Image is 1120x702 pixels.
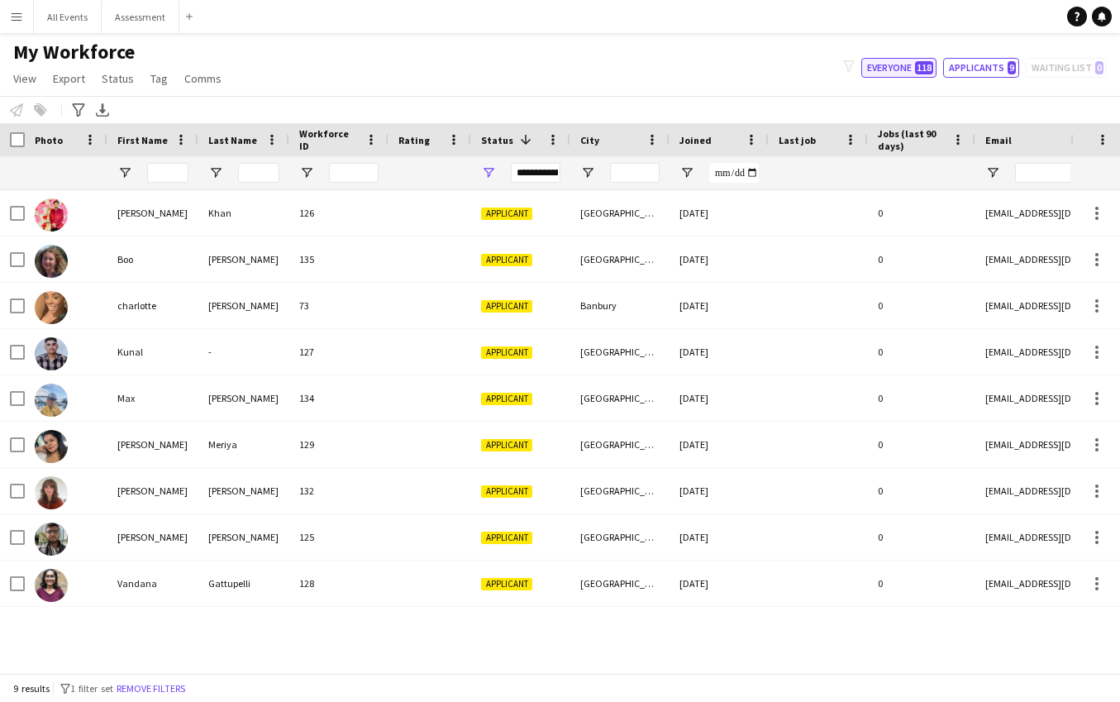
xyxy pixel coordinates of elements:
[107,422,198,467] div: [PERSON_NAME]
[580,165,595,180] button: Open Filter Menu
[570,283,670,328] div: Banbury
[289,561,388,606] div: 128
[144,68,174,89] a: Tag
[985,165,1000,180] button: Open Filter Menu
[868,468,975,513] div: 0
[107,375,198,421] div: Max
[670,190,769,236] div: [DATE]
[481,532,532,544] span: Applicant
[481,300,532,313] span: Applicant
[289,236,388,282] div: 135
[53,71,85,86] span: Export
[709,163,759,183] input: Joined Filter Input
[35,523,68,556] img: Srijeet Shaw
[198,190,289,236] div: Khan
[208,165,223,180] button: Open Filter Menu
[289,514,388,560] div: 125
[570,514,670,560] div: [GEOGRAPHIC_DATA]
[868,329,975,375] div: 0
[7,68,43,89] a: View
[481,134,513,146] span: Status
[35,134,63,146] span: Photo
[570,468,670,513] div: [GEOGRAPHIC_DATA]
[35,476,68,509] img: Sasha Cox
[198,422,289,467] div: Meriya
[570,236,670,282] div: [GEOGRAPHIC_DATA]
[868,236,975,282] div: 0
[102,1,179,33] button: Assessment
[178,68,228,89] a: Comms
[93,100,112,120] app-action-btn: Export XLSX
[915,61,933,74] span: 118
[861,58,937,78] button: Everyone118
[481,393,532,405] span: Applicant
[670,236,769,282] div: [DATE]
[670,514,769,560] div: [DATE]
[679,165,694,180] button: Open Filter Menu
[580,134,599,146] span: City
[147,163,188,183] input: First Name Filter Input
[198,236,289,282] div: [PERSON_NAME]
[570,422,670,467] div: [GEOGRAPHIC_DATA]
[481,485,532,498] span: Applicant
[95,68,141,89] a: Status
[34,1,102,33] button: All Events
[35,337,68,370] img: Kunal -
[46,68,92,89] a: Export
[70,682,113,695] span: 1 filter set
[107,468,198,513] div: [PERSON_NAME]
[150,71,168,86] span: Tag
[113,680,188,698] button: Remove filters
[299,165,314,180] button: Open Filter Menu
[481,208,532,220] span: Applicant
[198,375,289,421] div: [PERSON_NAME]
[868,190,975,236] div: 0
[107,329,198,375] div: Kunal
[670,422,769,467] div: [DATE]
[107,236,198,282] div: Boo
[868,375,975,421] div: 0
[117,134,168,146] span: First Name
[943,58,1019,78] button: Applicants9
[570,190,670,236] div: [GEOGRAPHIC_DATA]
[198,561,289,606] div: Gattupelli
[198,329,289,375] div: -
[117,165,132,180] button: Open Filter Menu
[35,430,68,463] img: Ritika Meriya
[329,163,379,183] input: Workforce ID Filter Input
[35,245,68,278] img: Boo Watts
[481,346,532,359] span: Applicant
[868,422,975,467] div: 0
[35,569,68,602] img: Vandana Gattupelli
[289,468,388,513] div: 132
[198,468,289,513] div: [PERSON_NAME]
[570,561,670,606] div: [GEOGRAPHIC_DATA]
[35,291,68,324] img: charlotte cole
[289,190,388,236] div: 126
[198,514,289,560] div: [PERSON_NAME]
[570,329,670,375] div: [GEOGRAPHIC_DATA]
[670,283,769,328] div: [DATE]
[35,198,68,232] img: Ayaaz Khan
[670,329,769,375] div: [DATE]
[670,468,769,513] div: [DATE]
[481,254,532,266] span: Applicant
[289,283,388,328] div: 73
[238,163,279,183] input: Last Name Filter Input
[107,190,198,236] div: [PERSON_NAME]
[868,283,975,328] div: 0
[481,439,532,451] span: Applicant
[670,375,769,421] div: [DATE]
[779,134,816,146] span: Last job
[679,134,712,146] span: Joined
[670,561,769,606] div: [DATE]
[208,134,257,146] span: Last Name
[35,384,68,417] img: Max Rees
[184,71,222,86] span: Comms
[289,329,388,375] div: 127
[610,163,660,183] input: City Filter Input
[481,165,496,180] button: Open Filter Menu
[868,514,975,560] div: 0
[985,134,1012,146] span: Email
[13,40,135,64] span: My Workforce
